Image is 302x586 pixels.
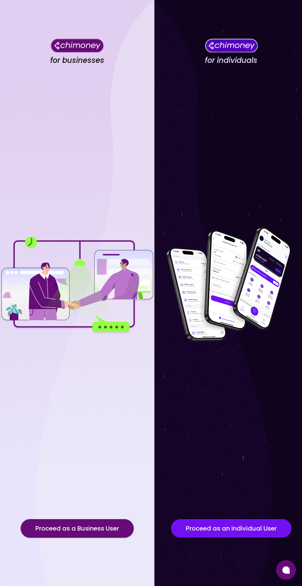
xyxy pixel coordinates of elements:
[51,39,104,52] img: Chimoney for businesses
[205,56,257,65] h4: for individuals
[50,56,104,65] h4: for businesses
[21,519,134,538] button: Proceed as a Business User
[205,39,258,52] img: Chimoney for individuals
[276,560,296,580] button: Open chat window
[171,519,292,538] button: Proceed as an Individual User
